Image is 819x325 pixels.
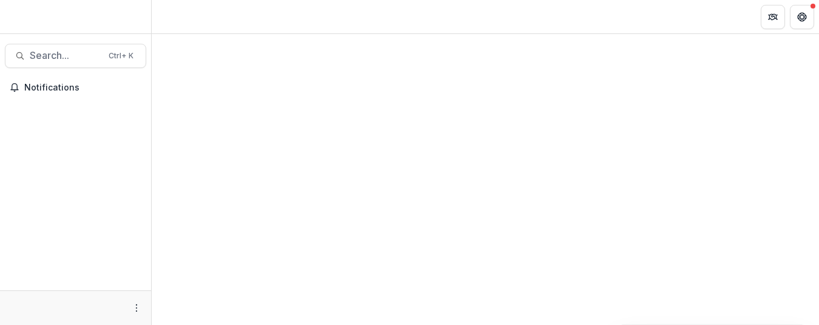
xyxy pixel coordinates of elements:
button: Search... [5,44,146,68]
button: Notifications [5,78,146,97]
span: Notifications [24,83,141,93]
nav: breadcrumb [157,8,208,26]
span: Search... [30,50,101,61]
button: More [129,301,144,315]
div: Ctrl + K [106,49,136,63]
button: Partners [761,5,785,29]
button: Get Help [790,5,814,29]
